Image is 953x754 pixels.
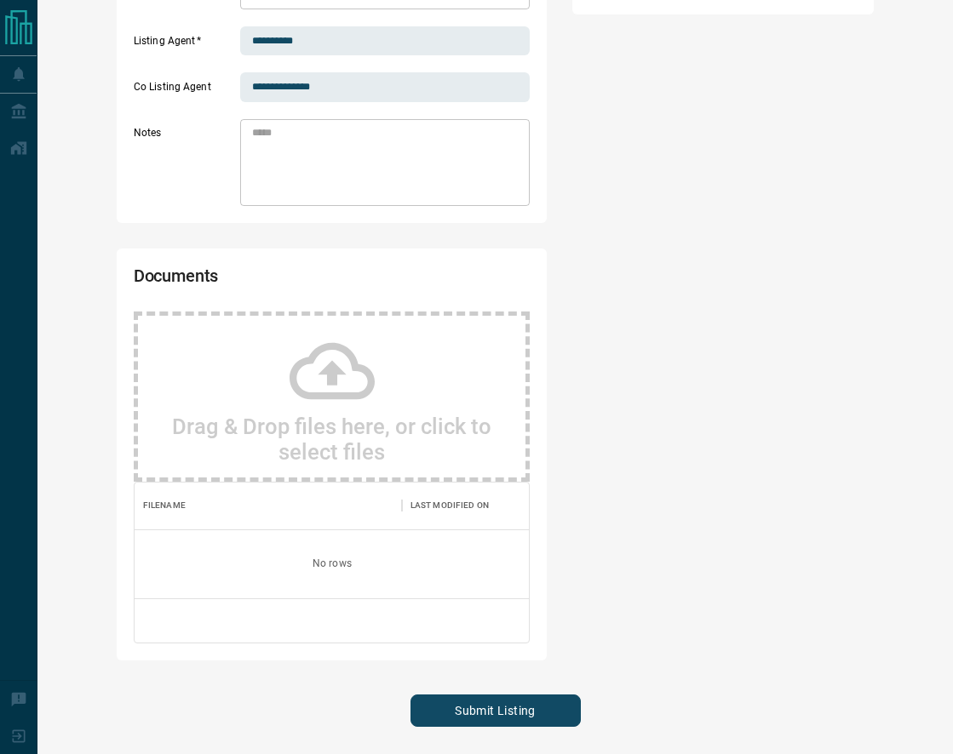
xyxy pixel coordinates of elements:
[155,414,509,465] h2: Drag & Drop files here, or click to select files
[134,80,236,102] label: Co Listing Agent
[134,34,236,56] label: Listing Agent
[143,482,186,529] div: Filename
[134,266,371,294] h2: Documents
[134,126,236,206] label: Notes
[402,482,530,529] div: Last Modified On
[410,482,489,529] div: Last Modified On
[135,482,402,529] div: Filename
[134,311,531,482] div: Drag & Drop files here, or click to select files
[410,694,581,727] button: Submit Listing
